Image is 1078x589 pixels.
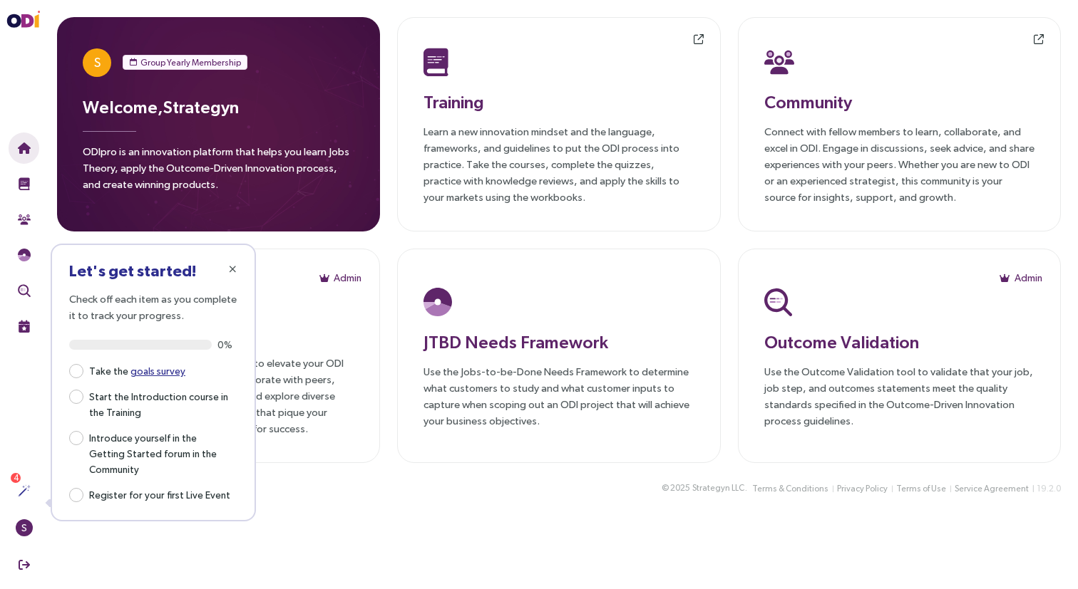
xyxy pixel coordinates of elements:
[9,239,39,271] button: Needs Framework
[751,481,829,496] button: Terms & Conditions
[9,275,39,306] button: Outcome Validation
[764,288,792,316] img: Outcome Validation
[662,481,747,496] div: © 2025 .
[955,482,1029,496] span: Service Agreement
[69,262,237,279] h3: Let's get started!
[764,363,1035,429] p: Use the Outcome Validation tool to validate that your job, job step, and outcomes statements meet...
[94,48,101,77] span: S
[21,519,27,536] span: S
[954,481,1030,496] button: Service Agreement
[83,362,191,379] span: Take the
[896,482,946,496] span: Terms of Use
[217,340,237,350] span: 0%
[1037,484,1061,494] span: 19.2.0
[69,291,237,323] p: Check off each item as you complete it to track your progress.
[764,48,794,76] img: Community
[83,486,236,503] span: Register for your first Live Event
[423,48,448,76] img: Training
[9,132,39,164] button: Home
[14,473,19,483] span: 4
[9,512,39,543] button: S
[764,89,1035,115] h3: Community
[140,56,241,70] span: Group Yearly Membership
[18,213,31,226] img: Community
[83,94,354,120] h3: Welcome, Strategyn
[9,311,39,342] button: Live Events
[319,266,362,289] button: Admin
[764,329,1035,355] h3: Outcome Validation
[83,387,237,420] span: Start the Introduction course in the Training
[18,284,31,297] img: Outcome Validation
[83,429,237,477] span: Introduce yourself in the Getting Started forum in the Community
[9,168,39,199] button: Training
[692,481,744,495] span: Strategyn LLC
[334,270,361,286] span: Admin
[9,549,39,580] button: Sign Out
[83,143,354,201] p: ODIpro is an innovation platform that helps you learn Jobs Theory, apply the Outcome-Driven Innov...
[837,482,888,496] span: Privacy Policy
[423,363,694,429] p: Use the Jobs-to-be-Done Needs Framework to determine what customers to study and what customer in...
[9,475,39,506] button: Actions
[11,473,21,483] sup: 4
[18,484,31,497] img: Actions
[423,123,694,205] p: Learn a new innovation mindset and the language, frameworks, and guidelines to put the ODI proces...
[1015,270,1042,286] span: Admin
[423,329,694,355] h3: JTBD Needs Framework
[764,123,1035,205] p: Connect with fellow members to learn, collaborate, and excel in ODI. Engage in discussions, seek ...
[692,481,745,496] button: Strategyn LLC
[423,288,452,316] img: JTBD Needs Platform
[836,481,888,496] button: Privacy Policy
[18,177,31,190] img: Training
[130,365,185,377] a: goals survey
[752,482,828,496] span: Terms & Conditions
[18,320,31,333] img: Live Events
[423,89,694,115] h3: Training
[18,249,31,261] img: JTBD Needs Framework
[9,204,39,235] button: Community
[895,481,947,496] button: Terms of Use
[1000,266,1043,289] button: Admin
